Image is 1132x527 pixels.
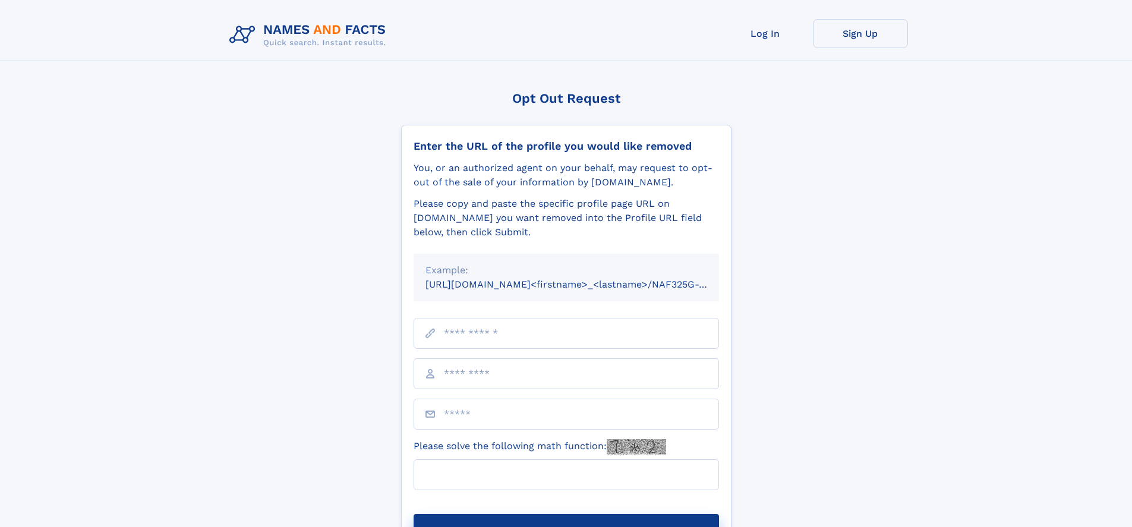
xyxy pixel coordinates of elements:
[813,19,908,48] a: Sign Up
[414,439,666,455] label: Please solve the following math function:
[414,161,719,190] div: You, or an authorized agent on your behalf, may request to opt-out of the sale of your informatio...
[225,19,396,51] img: Logo Names and Facts
[425,263,707,277] div: Example:
[414,197,719,239] div: Please copy and paste the specific profile page URL on [DOMAIN_NAME] you want removed into the Pr...
[425,279,742,290] small: [URL][DOMAIN_NAME]<firstname>_<lastname>/NAF325G-xxxxxxxx
[718,19,813,48] a: Log In
[401,91,731,106] div: Opt Out Request
[414,140,719,153] div: Enter the URL of the profile you would like removed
